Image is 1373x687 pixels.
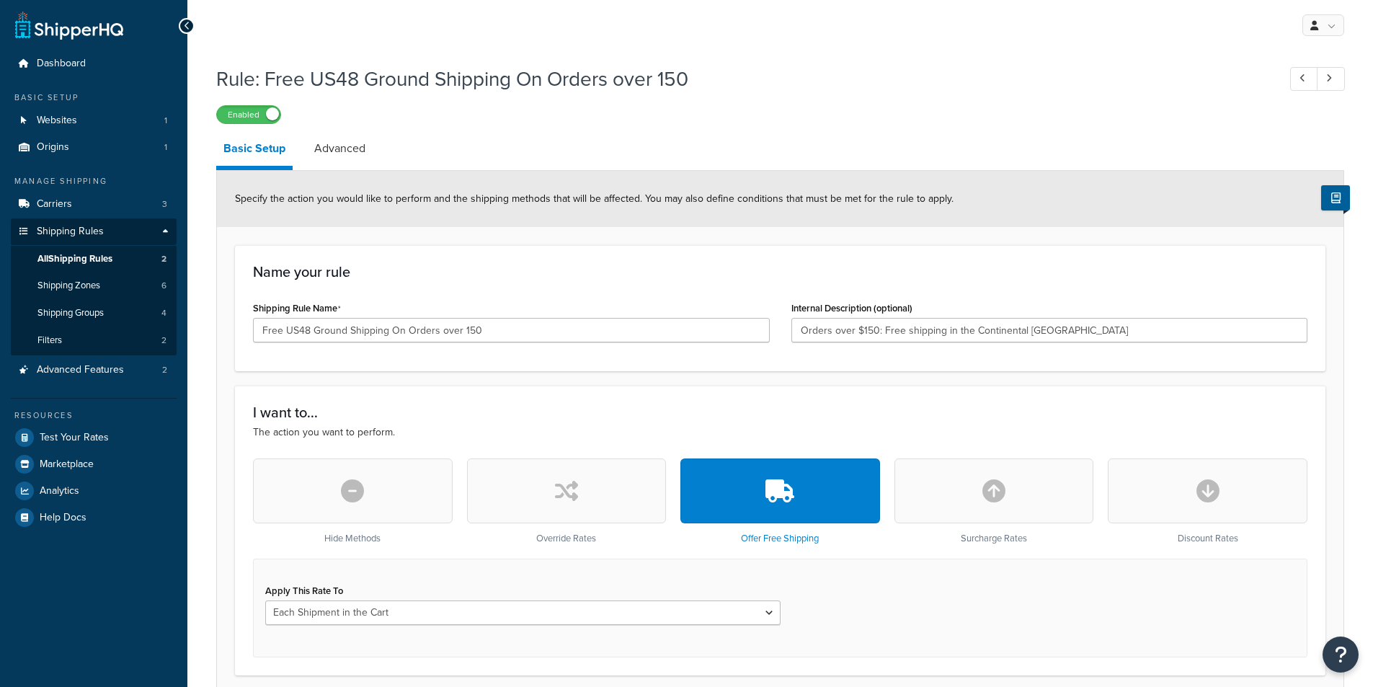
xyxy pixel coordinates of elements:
label: Shipping Rule Name [253,303,341,314]
label: Enabled [217,106,280,123]
h1: Rule: Free US48 Ground Shipping On Orders over 150 [216,65,1263,93]
span: Filters [37,334,62,347]
a: Carriers3 [11,191,177,218]
a: Next Record [1317,67,1345,91]
div: Resources [11,409,177,422]
span: Help Docs [40,512,86,524]
div: Manage Shipping [11,175,177,187]
span: Websites [37,115,77,127]
li: Shipping Groups [11,300,177,327]
a: Shipping Zones6 [11,272,177,299]
span: 3 [162,198,167,210]
span: 2 [161,334,166,347]
span: 1 [164,141,167,154]
li: Carriers [11,191,177,218]
a: AllShipping Rules2 [11,246,177,272]
label: Apply This Rate To [265,585,343,596]
span: 2 [161,253,166,265]
a: Marketplace [11,451,177,477]
span: Shipping Zones [37,280,100,292]
a: Shipping Groups4 [11,300,177,327]
div: Surcharge Rates [894,458,1094,544]
a: Analytics [11,478,177,504]
div: Basic Setup [11,92,177,104]
li: Origins [11,134,177,161]
li: Websites [11,107,177,134]
span: 4 [161,307,166,319]
span: Shipping Groups [37,307,104,319]
a: Test Your Rates [11,425,177,451]
span: Shipping Rules [37,226,104,238]
h3: I want to... [253,404,1307,420]
li: Shipping Rules [11,218,177,355]
span: 1 [164,115,167,127]
span: Origins [37,141,69,154]
h3: Name your rule [253,264,1307,280]
li: Shipping Zones [11,272,177,299]
a: Help Docs [11,505,177,531]
a: Advanced Features2 [11,357,177,384]
li: Advanced Features [11,357,177,384]
a: Shipping Rules [11,218,177,245]
a: Advanced [307,131,373,166]
div: Override Rates [467,458,667,544]
span: Analytics [40,485,79,497]
span: 6 [161,280,166,292]
span: Dashboard [37,58,86,70]
a: Previous Record [1290,67,1318,91]
p: The action you want to perform. [253,425,1307,440]
button: Show Help Docs [1321,185,1350,210]
span: Carriers [37,198,72,210]
div: Hide Methods [253,458,453,544]
div: Offer Free Shipping [680,458,880,544]
span: All Shipping Rules [37,253,112,265]
li: Filters [11,327,177,354]
span: Test Your Rates [40,432,109,444]
a: Websites1 [11,107,177,134]
span: Marketplace [40,458,94,471]
a: Filters2 [11,327,177,354]
a: Origins1 [11,134,177,161]
span: Specify the action you would like to perform and the shipping methods that will be affected. You ... [235,191,954,206]
label: Internal Description (optional) [791,303,912,314]
button: Open Resource Center [1323,637,1359,673]
a: Dashboard [11,50,177,77]
span: 2 [162,364,167,376]
a: Basic Setup [216,131,293,170]
span: Advanced Features [37,364,124,376]
div: Discount Rates [1108,458,1307,544]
